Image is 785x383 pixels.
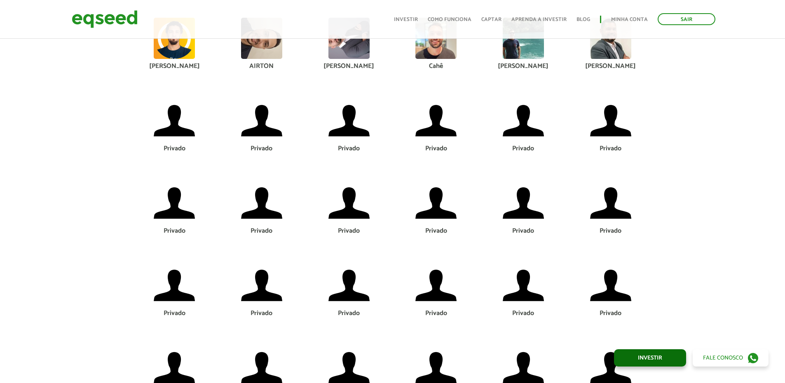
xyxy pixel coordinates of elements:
div: Privado [312,145,387,152]
img: default-user.png [241,100,282,141]
div: Privado [224,310,299,317]
a: Blog [576,17,590,22]
img: default-user.png [415,265,457,306]
a: Captar [481,17,501,22]
img: default-user.png [503,182,544,224]
div: Privado [573,310,648,317]
div: Privado [224,145,299,152]
a: Investir [394,17,418,22]
a: Investir [614,349,686,367]
a: Sair [658,13,715,25]
div: Privado [398,310,473,317]
img: default-user.png [590,182,631,224]
img: default-user.png [328,265,370,306]
img: default-user.png [328,182,370,224]
img: default-user.png [241,182,282,224]
div: Privado [573,145,648,152]
div: Privado [398,228,473,234]
img: default-user.png [154,265,195,306]
div: Privado [486,310,561,317]
img: default-user.png [503,265,544,306]
img: default-user.png [154,182,195,224]
div: Privado [137,310,212,317]
div: Privado [312,228,387,234]
div: Privado [398,145,473,152]
div: AIRTON [224,63,299,70]
div: Privado [137,145,212,152]
img: default-user.png [415,100,457,141]
img: default-user.png [503,100,544,141]
img: default-user.png [415,182,457,224]
img: EqSeed [72,8,138,30]
img: default-user.png [241,265,282,306]
a: Aprenda a investir [511,17,567,22]
div: [PERSON_NAME] [573,63,648,70]
a: Minha conta [611,17,648,22]
div: Privado [486,228,561,234]
div: Privado [573,228,648,234]
img: default-user.png [328,100,370,141]
div: Privado [486,145,561,152]
a: Fale conosco [693,349,769,367]
div: Cahê [398,63,473,70]
div: Privado [137,228,212,234]
div: Privado [224,228,299,234]
div: Privado [312,310,387,317]
img: default-user.png [154,100,195,141]
img: default-user.png [590,265,631,306]
div: [PERSON_NAME] [312,63,387,70]
a: Como funciona [428,17,471,22]
div: [PERSON_NAME] [137,63,212,70]
div: [PERSON_NAME] [486,63,561,70]
img: default-user.png [590,100,631,141]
